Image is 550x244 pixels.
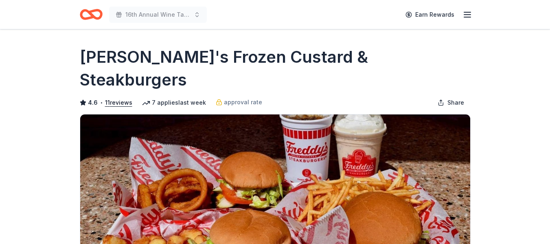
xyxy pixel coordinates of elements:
[142,98,206,108] div: 7 applies last week
[216,97,262,107] a: approval rate
[109,7,207,23] button: 16th Annual Wine Tasting & Silent Auction
[100,99,103,106] span: •
[224,97,262,107] span: approval rate
[401,7,459,22] a: Earn Rewards
[125,10,191,20] span: 16th Annual Wine Tasting & Silent Auction
[431,95,471,111] button: Share
[88,98,98,108] span: 4.6
[447,98,464,108] span: Share
[80,5,103,24] a: Home
[80,46,471,91] h1: [PERSON_NAME]'s Frozen Custard & Steakburgers
[105,98,132,108] button: 11reviews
